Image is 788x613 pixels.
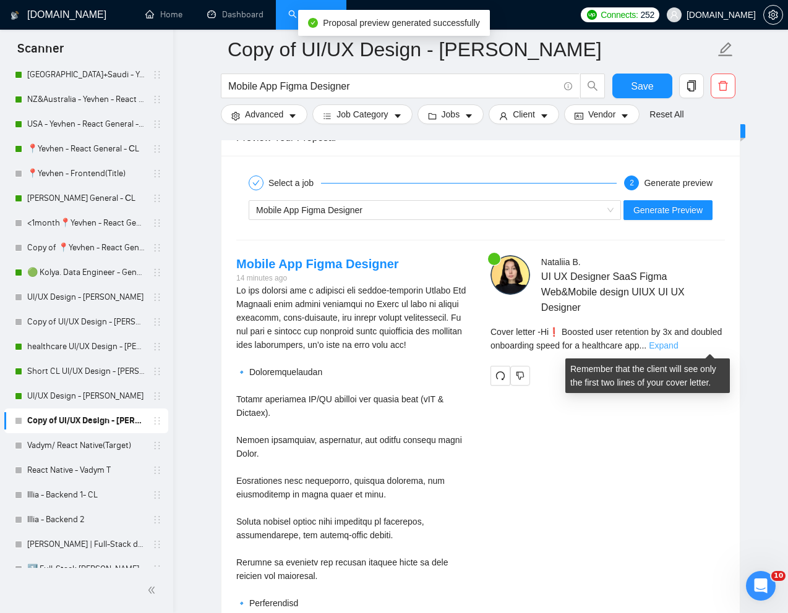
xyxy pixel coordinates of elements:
[152,144,162,154] span: holder
[11,6,19,25] img: logo
[152,292,162,302] span: holder
[541,269,688,315] span: UI UX Designer SaaS Figma Web&Mobile design UIUX UI UX Designer
[152,391,162,401] span: holder
[631,78,653,94] span: Save
[540,111,549,120] span: caret-down
[575,111,583,120] span: idcard
[601,8,638,22] span: Connects:
[588,108,615,121] span: Vendor
[27,384,145,408] a: UI/UX Design - [PERSON_NAME]
[612,74,672,98] button: Save
[491,371,510,381] span: redo
[679,74,704,98] button: copy
[27,260,145,285] a: 🟢 Kolya. Data Engineer - General
[152,515,162,525] span: holder
[428,111,437,120] span: folder
[644,175,713,190] div: Generate preview
[418,104,484,124] button: folderJobscaret-down
[640,340,647,350] span: ...
[145,9,182,20] a: homeHome
[207,9,263,20] a: dashboardDashboard
[670,11,679,19] span: user
[490,327,722,350] span: Cover letter - Hi❗ Boosted user retention by 3x and doubled onboarding speed for a healthcare app
[27,87,145,112] a: NZ&Australia - Yevhen - React General - СL
[711,74,735,98] button: delete
[27,161,145,186] a: 📍Yevhen - Frontend(Title)
[288,9,334,20] a: searchScanner
[245,108,283,121] span: Advanced
[442,108,460,121] span: Jobs
[27,62,145,87] a: [GEOGRAPHIC_DATA]+Saudi - Yevhen - React General - СL
[152,169,162,179] span: holder
[221,104,307,124] button: settingAdvancedcaret-down
[516,371,525,381] span: dislike
[393,111,402,120] span: caret-down
[490,366,510,386] button: redo
[581,80,604,91] span: search
[499,111,508,120] span: user
[27,359,145,384] a: Short CL UI/UX Design - [PERSON_NAME]
[771,571,786,581] span: 10
[564,104,640,124] button: idcardVendorcaret-down
[27,112,145,137] a: USA - Yevhen - React General - СL
[717,41,734,57] span: edit
[152,342,162,352] span: holder
[336,108,388,121] span: Job Category
[763,10,783,20] a: setting
[641,8,654,22] span: 252
[489,104,559,124] button: userClientcaret-down
[27,186,145,211] a: [PERSON_NAME] General - СL
[513,108,535,121] span: Client
[147,584,160,596] span: double-left
[7,40,74,66] span: Scanner
[288,111,297,120] span: caret-down
[152,243,162,253] span: holder
[27,211,145,235] a: <1month📍Yevhen - React General - СL
[152,317,162,327] span: holder
[490,255,530,295] img: c1ixEsac-c9lISHIljfOZb0cuN6GzZ3rBcBW2x-jvLrB-_RACOkU1mWXgI6n74LgRV
[152,539,162,549] span: holder
[231,111,240,120] span: setting
[764,10,782,20] span: setting
[152,416,162,426] span: holder
[27,285,145,310] a: UI/UX Design - [PERSON_NAME]
[256,205,362,215] span: Mobile App Figma Designer
[152,366,162,376] span: holder
[268,175,321,190] div: Select a job
[541,257,581,267] span: Nataliia B .
[236,273,399,284] div: 14 minutes ago
[152,95,162,104] span: holder
[623,200,713,220] button: Generate Preview
[312,104,412,124] button: barsJob Categorycaret-down
[152,119,162,129] span: holder
[152,441,162,450] span: holder
[308,18,318,28] span: check-circle
[763,5,783,25] button: setting
[152,70,162,80] span: holder
[27,557,145,581] a: 1️⃣ Full-Stack [PERSON_NAME]
[27,235,145,260] a: Copy of 📍Yevhen - React General - СL
[680,80,703,91] span: copy
[649,340,678,350] a: Expand
[152,193,162,203] span: holder
[152,465,162,475] span: holder
[510,366,530,386] button: dislike
[587,10,597,20] img: upwork-logo.png
[228,34,715,65] input: Scanner name...
[152,564,162,574] span: holder
[152,268,162,277] span: holder
[228,78,559,94] input: Search Freelance Jobs...
[27,408,145,433] a: Copy of UI/UX Design - [PERSON_NAME]
[27,137,145,161] a: 📍Yevhen - React General - СL
[152,218,162,228] span: holder
[152,490,162,500] span: holder
[27,532,145,557] a: [PERSON_NAME] | Full-Stack dev
[633,203,703,217] span: Generate Preview
[564,82,572,90] span: info-circle
[236,257,399,271] a: Mobile App Figma Designer
[323,18,480,28] span: Proposal preview generated successfully
[27,458,145,483] a: React Native - Vadym T
[27,334,145,359] a: healthcare UI/UX Design - [PERSON_NAME]
[746,571,776,601] iframe: Intercom live chat
[620,111,629,120] span: caret-down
